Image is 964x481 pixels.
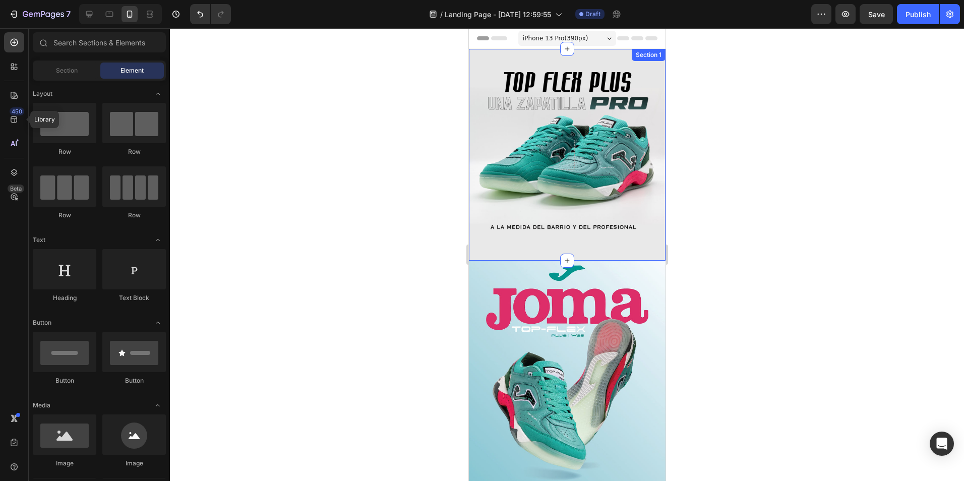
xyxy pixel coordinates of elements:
div: Beta [8,185,24,193]
button: Save [860,4,893,24]
div: Row [102,147,166,156]
span: Toggle open [150,232,166,248]
div: 450 [10,107,24,115]
div: Image [102,459,166,468]
span: Toggle open [150,397,166,413]
span: Draft [585,10,600,19]
button: Publish [897,4,939,24]
div: Button [102,376,166,385]
span: Toggle open [150,315,166,331]
p: 7 [66,8,71,20]
input: Search Sections & Elements [33,32,166,52]
span: Text [33,235,45,245]
div: Row [102,211,166,220]
div: Row [33,147,96,156]
button: 7 [4,4,75,24]
div: Button [33,376,96,385]
iframe: Design area [469,28,666,481]
span: Media [33,401,50,410]
span: Element [120,66,144,75]
div: Row [33,211,96,220]
span: Layout [33,89,52,98]
span: / [440,9,443,20]
div: Undo/Redo [190,4,231,24]
div: Heading [33,293,96,303]
div: Open Intercom Messenger [930,432,954,456]
span: Landing Page - [DATE] 12:59:55 [445,9,551,20]
div: Image [33,459,96,468]
div: Text Block [102,293,166,303]
span: Toggle open [150,86,166,102]
div: Publish [906,9,931,20]
span: Button [33,318,51,327]
span: Section [56,66,78,75]
span: Save [868,10,885,19]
